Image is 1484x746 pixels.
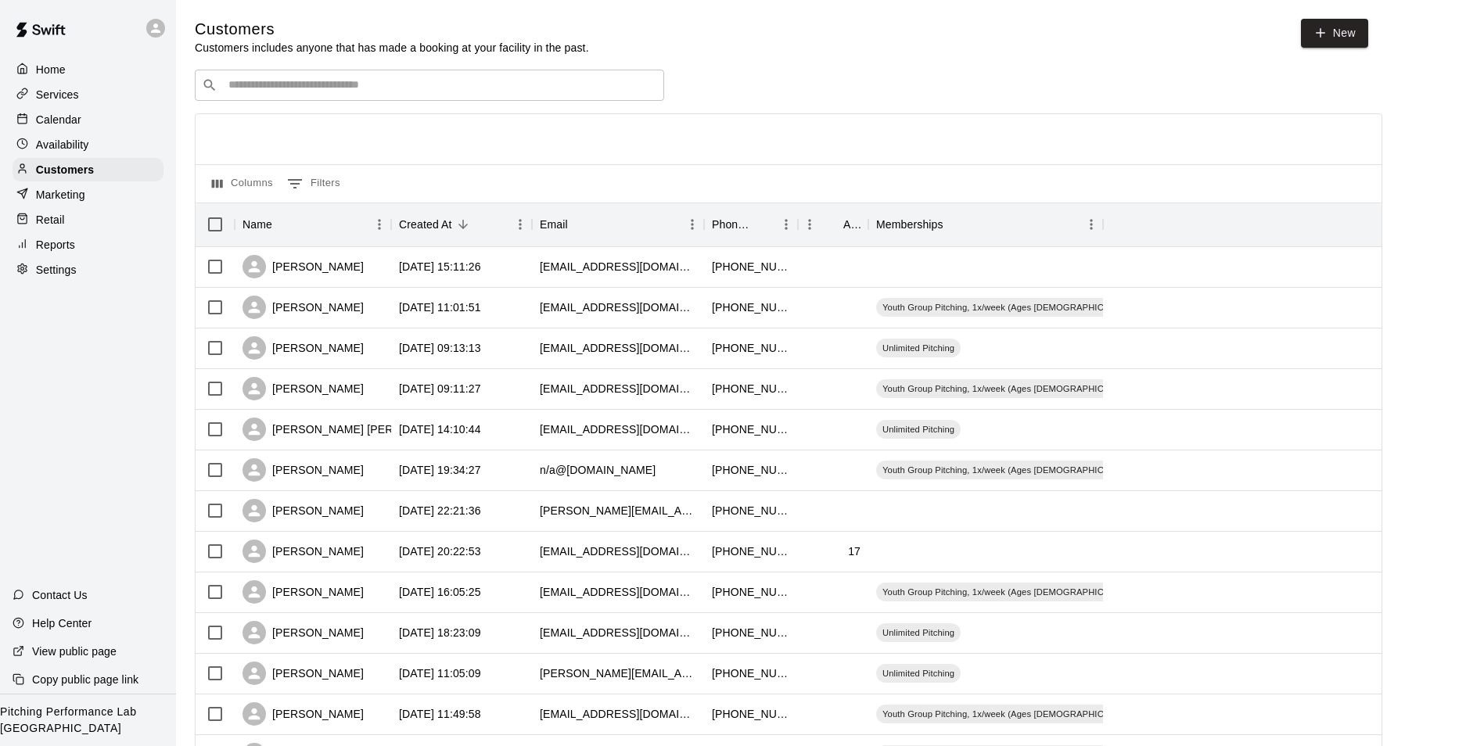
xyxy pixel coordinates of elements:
div: kevin.abanatha@gmail.com [540,665,696,681]
div: Youth Group Pitching, 1x/week (Ages [DEMOGRAPHIC_DATA] and Under) [876,379,1188,398]
div: Age [843,203,861,246]
div: 2025-08-04 22:21:36 [399,503,481,518]
div: 2025-08-06 14:10:44 [399,421,481,437]
p: View public page [32,644,117,659]
div: +15027161557 [712,543,790,559]
div: Memberships [868,203,1103,246]
div: Unlimited Pitching [876,420,961,439]
a: Retail [13,208,163,231]
button: Sort [753,213,774,235]
div: [PERSON_NAME] [243,621,364,644]
p: Contact Us [32,587,88,603]
div: +18127047461 [712,340,790,356]
div: [PERSON_NAME] [243,580,364,604]
div: +15026814388 [712,259,790,274]
div: n/a@outlook.com [540,462,656,478]
p: Customers [36,162,94,178]
button: Menu [1080,213,1103,236]
div: [PERSON_NAME] [243,255,364,278]
div: Created At [399,203,452,246]
div: Phone Number [704,203,798,246]
div: leedowning33@gmail.com [540,259,696,274]
div: [PERSON_NAME] [243,377,364,400]
a: New [1301,19,1368,48]
span: Unlimited Pitching [876,626,961,639]
div: Name [243,203,272,246]
div: Email [540,203,568,246]
div: +12705198649 [712,665,790,681]
div: Calendar [13,108,163,131]
a: Settings [13,258,163,282]
div: [PERSON_NAME] [243,296,364,319]
button: Sort [943,213,965,235]
div: jgirl6225@gmail.com [540,584,696,600]
p: Services [36,87,79,102]
a: Services [13,83,163,106]
span: Youth Group Pitching, 1x/week (Ages [DEMOGRAPHIC_DATA] and Under) [876,586,1188,598]
div: kendallabrahamson@gmail.com [540,625,696,640]
div: +15022961561 [712,503,790,518]
div: +18129879689 [712,584,790,600]
div: Marketing [13,183,163,206]
div: Phone Number [712,203,753,246]
p: Help Center [32,615,92,631]
button: Menu [368,213,391,236]
span: Unlimited Pitching [876,423,961,436]
span: Unlimited Pitching [876,667,961,680]
p: Customers includes anyone that has made a booking at your facility in the past. [195,40,589,56]
div: 2025-08-10 15:11:26 [399,259,481,274]
p: Calendar [36,112,81,127]
div: Youth Group Pitching, 1x/week (Ages [DEMOGRAPHIC_DATA] and Under) [876,583,1188,601]
div: [PERSON_NAME] [243,458,364,482]
button: Menu [681,213,704,236]
button: Sort [272,213,294,235]
div: [PERSON_NAME] [PERSON_NAME] [243,418,458,441]
div: +15026930128 [712,706,790,722]
button: Show filters [283,171,344,196]
a: Customers [13,158,163,181]
div: [PERSON_NAME] [243,336,364,360]
span: Youth Group Pitching, 1x/week (Ages [DEMOGRAPHIC_DATA] and Under) [876,708,1188,720]
div: bryceabrahamson@gmail.com [540,543,696,559]
a: Reports [13,233,163,256]
span: Unlimited Pitching [876,342,961,354]
div: Youth Group Pitching, 1x/week (Ages [DEMOGRAPHIC_DATA] and Under) [876,461,1188,479]
div: +15029304115 [712,381,790,396]
p: Availability [36,137,89,152]
p: Marketing [36,187,85,203]
div: [PERSON_NAME] [243,662,364,685]
div: 2025-08-03 18:23:09 [399,625,481,640]
div: easonwoodrum2599@gmail.com [540,421,696,437]
div: Youth Group Pitching, 1x/week (Ages [DEMOGRAPHIC_DATA] and Under) [876,298,1188,317]
p: Settings [36,262,77,278]
div: Email [532,203,704,246]
div: Created At [391,203,532,246]
div: 2025-07-28 11:49:58 [399,706,481,722]
div: +15027791065 [712,421,790,437]
button: Menu [798,213,821,236]
div: 2025-08-05 19:34:27 [399,462,481,478]
p: Reports [36,237,75,253]
div: [PERSON_NAME] [243,702,364,726]
div: [PERSON_NAME] [243,540,364,563]
div: brittfletcher@hotmail.com [540,299,696,315]
button: Select columns [208,171,277,196]
div: 2025-08-07 09:11:27 [399,381,481,396]
div: +15026405673 [712,462,790,478]
a: Home [13,58,163,81]
button: Sort [452,213,474,235]
div: Search customers by name or email [195,70,664,101]
div: treyh@rbtsi.com [540,706,696,722]
div: Memberships [876,203,943,246]
a: Availability [13,133,163,156]
span: Youth Group Pitching, 1x/week (Ages [DEMOGRAPHIC_DATA] and Under) [876,301,1188,314]
p: Copy public page link [32,672,138,687]
button: Menu [774,213,798,236]
div: 2025-08-04 16:05:25 [399,584,481,600]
